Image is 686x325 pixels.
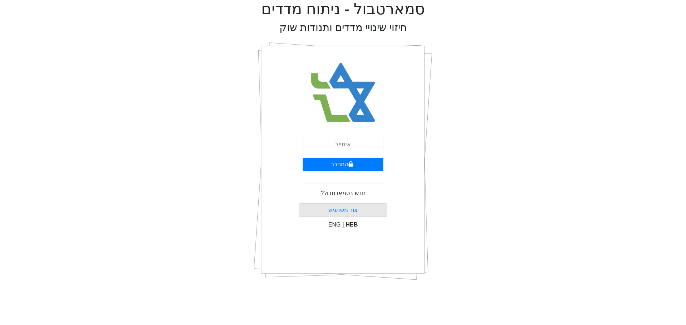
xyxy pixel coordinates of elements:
[328,222,341,228] span: ENG
[299,203,388,217] button: צור משתמש
[303,158,383,171] button: התחבר
[303,138,383,151] input: אימייל
[320,189,365,198] p: חדש בסמארטבול?
[342,222,344,228] span: |
[346,222,358,228] span: HEB
[328,207,358,213] a: צור משתמש
[304,54,382,132] img: Smart Bull
[279,21,407,34] h2: חיזוי שינויי מדדים ותנודות שוק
